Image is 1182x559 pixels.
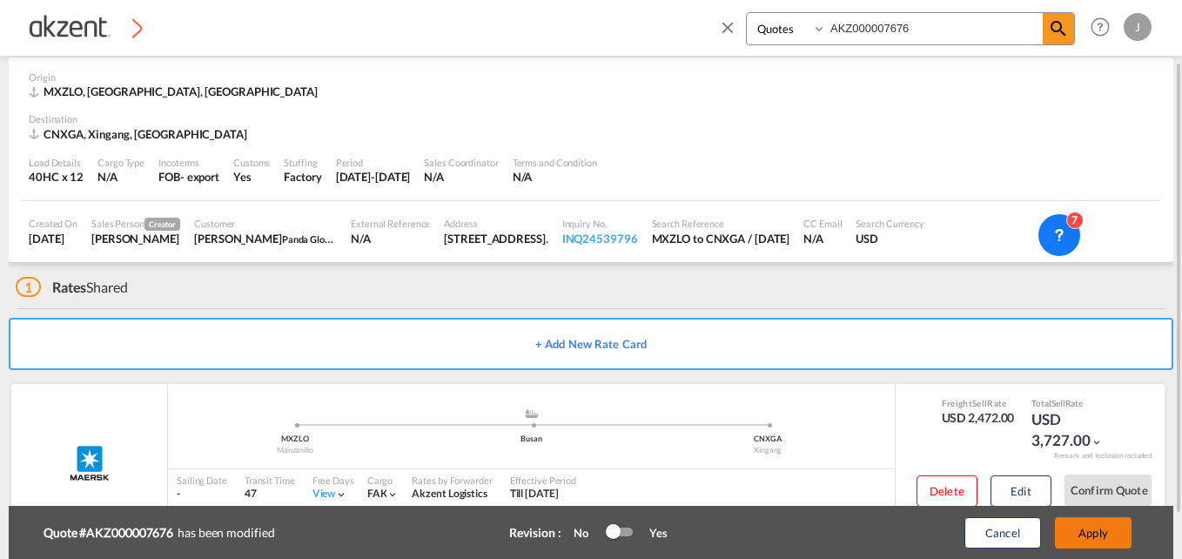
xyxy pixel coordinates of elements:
div: Freight Rate [942,397,1015,409]
span: icon-magnify [1043,13,1074,44]
span: Till [DATE] [510,487,559,500]
div: USD 3,727.00 [1031,409,1118,451]
span: Creator [144,218,180,231]
div: FOB [158,169,180,185]
div: 22 Sep 2025 [29,231,77,246]
div: Created On [29,217,77,230]
div: Manzanillo [177,445,413,456]
div: Juana Roque [91,231,180,246]
md-icon: icon-close [718,17,737,37]
div: CNXGA [649,434,886,445]
div: Origin [29,71,1153,84]
span: Rates [52,279,87,295]
div: Sales Person [91,217,180,231]
md-icon: icon-chevron-down [1091,436,1103,448]
div: Effective Period [510,474,576,487]
span: Akzent Logistics [412,487,487,500]
div: MXZLO [177,434,413,445]
div: Yes [233,169,270,185]
div: has been modified [44,520,481,546]
div: No [565,525,606,541]
div: N/A [97,169,144,185]
div: Sailing Date [177,474,227,487]
div: Customer [194,217,337,230]
button: Cancel [964,517,1041,549]
md-icon: icon-magnify [1048,18,1069,39]
div: Customs [233,156,270,169]
div: Load Details [29,156,84,169]
span: Panda Global([GEOGRAPHIC_DATA]) Co.,Ltd. [282,232,468,246]
span: FAK [367,487,387,500]
div: Cargo [367,474,400,487]
div: Till 31 Oct 2025 [510,487,559,502]
input: Enter Quotation Number [826,13,1043,44]
img: c72fcea0ad0611ed966209c23b7bd3dd.png [26,8,144,47]
div: Cargo Type [97,156,144,169]
div: Search Reference [652,217,790,230]
div: RM 206, Building 15, No. 7, SanJianFang South, Chaoyang District, Beijing, P.R.China. [444,231,547,246]
div: Incoterms [158,156,219,169]
span: Help [1085,12,1115,42]
div: 40HC x 12 [29,169,84,185]
div: Free Days [312,474,354,487]
div: External Reference [351,217,430,230]
div: USD [856,231,924,246]
div: USD 2,472.00 [942,409,1015,427]
span: MXZLO, [GEOGRAPHIC_DATA], [GEOGRAPHIC_DATA] [44,84,318,98]
div: Sales Coordinator [424,156,498,169]
div: 47 [245,487,295,502]
div: Shared [16,278,128,297]
div: MXZLO, Manzanillo, Americas [29,84,322,99]
span: 1 [16,277,41,297]
div: N/A [351,231,430,246]
button: Edit [991,475,1051,507]
div: Stuffing [284,156,321,169]
span: Sell [1051,398,1065,408]
div: CC Email [803,217,842,230]
div: Busan [413,434,650,445]
md-icon: icon-chevron-down [386,488,399,501]
div: Cynthia Cheng [194,231,337,246]
span: Sell [972,398,987,408]
div: Revision : [509,524,561,542]
div: Terms and Condition [513,156,597,169]
div: CNXGA, Xingang, Asia Pacific [29,126,252,142]
button: Confirm Quote [1064,475,1152,506]
div: N/A [803,231,842,246]
div: N/A [424,169,498,185]
img: Maersk [68,441,111,485]
div: Destination [29,112,1153,125]
div: - [177,487,227,502]
b: Quote #AKZ000007676 [44,524,178,542]
div: Viewicon-chevron-down [312,487,348,502]
div: Rates by Forwarder [412,474,492,487]
div: Xingang [649,445,886,456]
div: INQ24539796 [562,231,638,246]
div: J [1124,13,1152,41]
div: Akzent Logistics [412,487,492,502]
div: Address [444,217,547,230]
button: + Add New Rate Card [9,318,1173,370]
div: Search Currency [856,217,924,230]
span: icon-close [718,12,746,54]
div: Yes [632,525,668,541]
div: Remark and Inclusion included [1041,451,1165,461]
div: N/A [513,169,597,185]
button: Delete [917,475,977,507]
div: Total Rate [1031,397,1118,409]
div: - export [180,169,219,185]
div: Period [336,156,411,169]
div: Help [1085,12,1124,44]
div: 31 Oct 2025 [336,169,411,185]
div: Inquiry No. [562,217,638,230]
md-icon: icon-chevron-down [335,488,347,501]
button: Apply [1055,517,1132,549]
md-icon: assets/icons/custom/ship-fill.svg [521,409,542,418]
div: Factory Stuffing [284,169,321,185]
div: MXZLO to CNXGA / 22 Sep 2025 [652,231,790,246]
div: Transit Time [245,474,295,487]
